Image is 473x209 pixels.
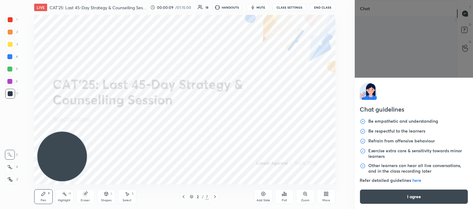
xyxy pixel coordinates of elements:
div: X [5,162,18,172]
div: LIVE [34,4,47,11]
div: C [5,150,18,160]
p: Be empathetic and understanding [368,118,438,125]
div: Eraser [81,199,90,202]
div: P [48,192,50,195]
div: Add Slide [257,199,270,202]
p: Exercise extra care & sensitivity towards minor learners [368,148,468,159]
p: Refer detailed guidelines [360,178,468,183]
div: 1 [5,15,18,25]
p: Be respectful to the learners [368,128,425,134]
span: mute [257,5,265,10]
div: Shapes [101,199,111,202]
div: Poll [282,199,287,202]
p: Refrain from offensive behaviour [368,138,435,144]
div: 18 [205,6,208,9]
div: S [132,192,134,195]
div: H [69,192,71,195]
button: mute [247,4,269,11]
button: I agree [360,189,468,204]
div: Zoom [301,199,309,202]
h4: CAT'25: Last 45-Day Strategy & Counselling Session [50,5,148,10]
div: Pen [41,199,46,202]
div: Z [5,174,18,184]
div: 7 [5,89,18,99]
p: Other learners can hear all live conversations, and in the class recording later [368,163,468,174]
div: L [111,192,113,195]
div: 4 [5,52,18,62]
button: CLASS SETTINGS [273,4,306,11]
div: / [202,195,204,199]
div: 2 [195,195,201,199]
div: 3 [5,39,18,49]
div: Select [123,199,131,202]
div: 6 [5,76,18,86]
div: Highlight [58,199,71,202]
h2: Chat guidelines [360,105,468,115]
div: More [322,199,330,202]
div: 5 [5,64,18,74]
button: End Class [310,4,335,11]
a: here [412,177,421,183]
button: HANDOUTS [212,4,242,11]
div: 2 [5,27,18,37]
div: 7 [205,194,209,199]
